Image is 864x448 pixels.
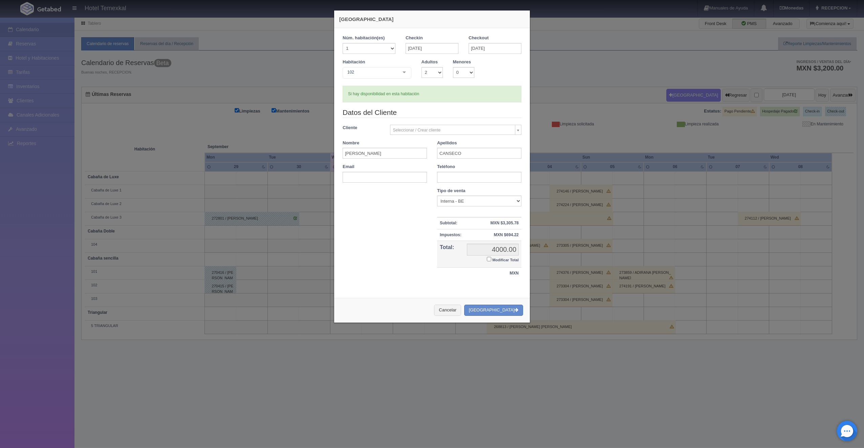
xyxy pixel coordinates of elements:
[406,35,423,41] label: Checkin
[437,241,464,268] th: Total:
[494,232,519,237] strong: MXN $694.22
[346,69,397,76] span: 102
[437,217,464,229] th: Subtotal:
[491,221,519,225] strong: MXN $3,305.78
[437,229,464,241] th: Impuestos:
[469,43,521,54] input: DD-MM-AAAA
[338,125,385,131] label: Cliente
[492,258,519,262] small: Modificar Total
[422,59,438,65] label: Adultos
[469,35,489,41] label: Checkout
[390,125,522,135] a: Seleccionar / Crear cliente
[393,125,513,135] span: Seleccionar / Crear cliente
[343,164,354,170] label: Email
[343,140,359,146] label: Nombre
[343,59,365,65] label: Habitación
[343,86,521,102] div: Si hay disponibilidad en esta habitación
[510,271,519,276] strong: MXN
[437,164,455,170] label: Teléfono
[487,257,491,261] input: Modificar Total
[343,35,385,41] label: Núm. habitación(es)
[406,43,458,54] input: DD-MM-AAAA
[464,305,523,316] button: [GEOGRAPHIC_DATA]
[434,305,461,316] button: Cancelar
[453,59,471,65] label: Menores
[437,140,457,146] label: Apellidos
[343,107,521,118] legend: Datos del Cliente
[339,16,525,23] h4: [GEOGRAPHIC_DATA]
[437,188,466,194] label: Tipo de venta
